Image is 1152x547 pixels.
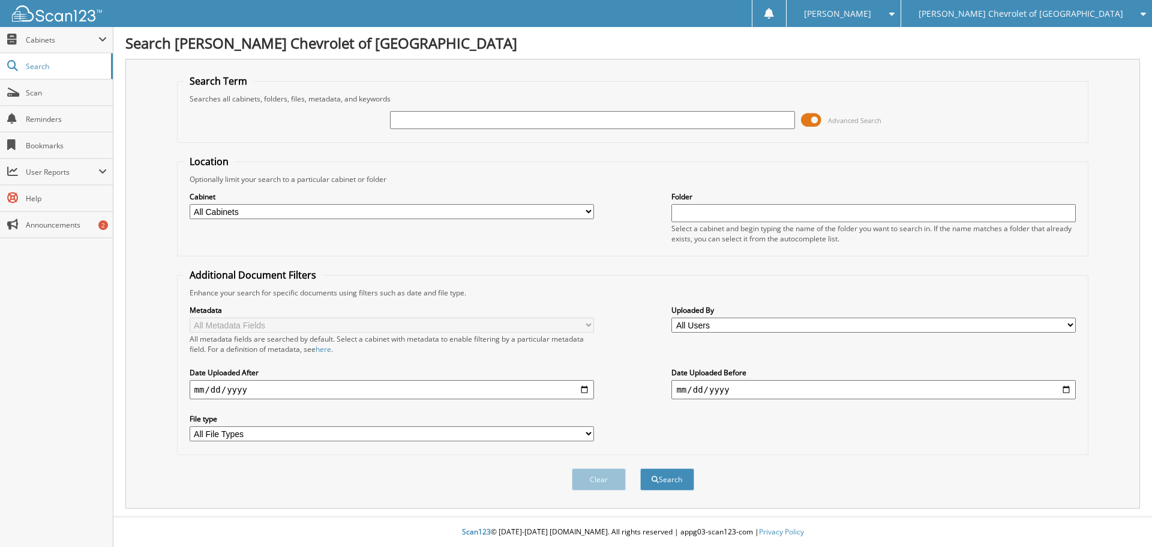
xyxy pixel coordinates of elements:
span: Reminders [26,114,107,124]
span: [PERSON_NAME] [804,10,871,17]
span: [PERSON_NAME] Chevrolet of [GEOGRAPHIC_DATA] [919,10,1123,17]
span: Advanced Search [828,116,881,125]
div: Select a cabinet and begin typing the name of the folder you want to search in. If the name match... [671,223,1076,244]
span: Help [26,193,107,204]
span: Scan123 [462,527,491,537]
label: Date Uploaded Before [671,367,1076,378]
h1: Search [PERSON_NAME] Chevrolet of [GEOGRAPHIC_DATA] [125,33,1140,53]
div: © [DATE]-[DATE] [DOMAIN_NAME]. All rights reserved | appg03-scan123-com | [113,518,1152,547]
input: start [190,380,594,399]
legend: Search Term [184,74,253,88]
div: 2 [98,220,108,230]
input: end [671,380,1076,399]
label: Folder [671,192,1076,202]
a: here [316,344,331,354]
label: Cabinet [190,192,594,202]
div: Searches all cabinets, folders, files, metadata, and keywords [184,94,1082,104]
legend: Location [184,155,235,168]
button: Search [640,468,694,491]
span: Announcements [26,220,107,230]
span: Bookmarks [26,141,107,151]
span: Scan [26,88,107,98]
div: All metadata fields are searched by default. Select a cabinet with metadata to enable filtering b... [190,334,594,354]
label: Metadata [190,305,594,315]
span: Search [26,61,105,71]
button: Clear [572,468,626,491]
a: Privacy Policy [759,527,804,537]
div: Enhance your search for specific documents using filters such as date and file type. [184,288,1082,298]
label: Date Uploaded After [190,367,594,378]
div: Optionally limit your search to a particular cabinet or folder [184,174,1082,184]
span: User Reports [26,167,98,177]
label: File type [190,414,594,424]
img: scan123-logo-white.svg [12,5,102,22]
legend: Additional Document Filters [184,268,322,282]
span: Cabinets [26,35,98,45]
label: Uploaded By [671,305,1076,315]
